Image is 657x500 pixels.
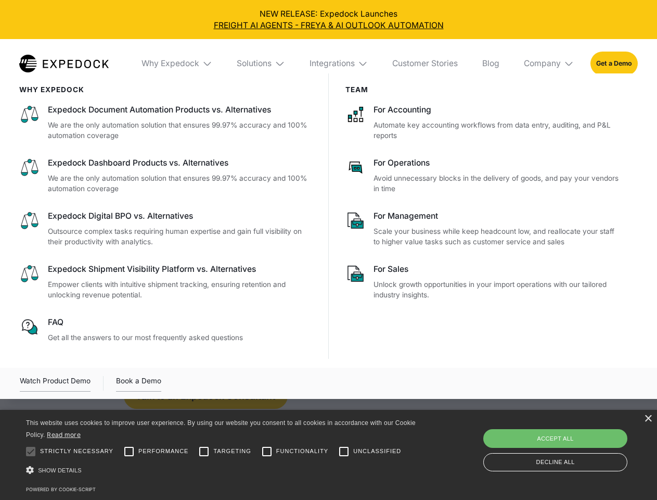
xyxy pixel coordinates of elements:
a: Read more [47,431,81,439]
div: Solutions [237,58,272,69]
p: Avoid unnecessary blocks in the delivery of goods, and pay your vendors in time [373,173,621,194]
div: Expedock Dashboard Products vs. Alternatives [48,157,312,169]
a: Expedock Digital BPO vs. AlternativesOutsource complex tasks requiring human expertise and gain f... [19,210,312,247]
a: FAQGet all the answers to our most frequently asked questions [19,317,312,343]
a: For OperationsAvoid unnecessary blocks in the delivery of goods, and pay your vendors in time [345,157,622,194]
span: Functionality [276,447,328,456]
div: NEW RELEASE: Expedock Launches [8,8,649,31]
span: Unclassified [353,447,401,456]
span: Strictly necessary [40,447,113,456]
span: Performance [138,447,189,456]
div: FAQ [48,317,312,328]
p: Automate key accounting workflows from data entry, auditing, and P&L reports [373,120,621,141]
div: Expedock Shipment Visibility Platform vs. Alternatives [48,264,312,275]
a: Get a Demo [590,52,638,75]
a: Book a Demo [116,375,161,392]
a: open lightbox [20,375,91,392]
a: Expedock Document Automation Products vs. AlternativesWe are the only automation solution that en... [19,104,312,141]
div: Integrations [310,58,355,69]
div: For Accounting [373,104,621,116]
div: Company [524,58,561,69]
div: Watch Product Demo [20,375,91,392]
div: WHy Expedock [19,85,312,94]
a: Customer Stories [384,39,466,88]
p: Outsource complex tasks requiring human expertise and gain full visibility on their productivity ... [48,226,312,247]
p: Empower clients with intuitive shipment tracking, ensuring retention and unlocking revenue potent... [48,279,312,301]
a: Expedock Shipment Visibility Platform vs. AlternativesEmpower clients with intuitive shipment tra... [19,264,312,301]
div: For Operations [373,157,621,169]
p: We are the only automation solution that ensures 99.97% accuracy and 100% automation coverage [48,173,312,194]
div: Show details [26,464,419,478]
div: Expedock Digital BPO vs. Alternatives [48,210,312,222]
p: Scale your business while keep headcount low, and reallocate your staff to higher value tasks suc... [373,226,621,247]
div: Why Expedock [141,58,199,69]
a: For ManagementScale your business while keep headcount low, and reallocate your staff to higher v... [345,210,622,247]
div: For Sales [373,264,621,275]
a: Powered by cookie-script [26,486,96,492]
div: Why Expedock [133,39,221,88]
p: Unlock growth opportunities in your import operations with our tailored industry insights. [373,279,621,301]
a: For AccountingAutomate key accounting workflows from data entry, auditing, and P&L reports [345,104,622,141]
span: Show details [38,467,82,473]
p: Get all the answers to our most frequently asked questions [48,332,312,343]
span: Targeting [213,447,251,456]
a: FREIGHT AI AGENTS - FREYA & AI OUTLOOK AUTOMATION [8,20,649,31]
span: This website uses cookies to improve user experience. By using our website you consent to all coo... [26,419,416,439]
div: For Management [373,210,621,222]
a: Expedock Dashboard Products vs. AlternativesWe are the only automation solution that ensures 99.9... [19,157,312,194]
div: Solutions [229,39,293,88]
div: Integrations [301,39,376,88]
p: We are the only automation solution that ensures 99.97% accuracy and 100% automation coverage [48,120,312,141]
a: For SalesUnlock growth opportunities in your import operations with our tailored industry insights. [345,264,622,301]
div: Expedock Document Automation Products vs. Alternatives [48,104,312,116]
div: Team [345,85,622,94]
iframe: Chat Widget [484,387,657,500]
a: Blog [474,39,507,88]
div: Company [516,39,582,88]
